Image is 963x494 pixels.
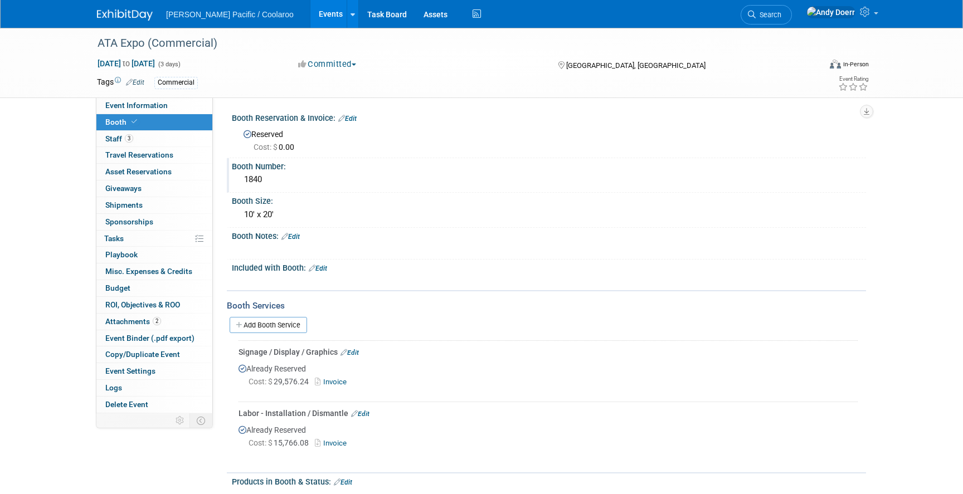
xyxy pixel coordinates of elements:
[351,410,369,418] a: Edit
[96,314,212,330] a: Attachments2
[96,263,212,280] a: Misc. Expenses & Credits
[96,346,212,363] a: Copy/Duplicate Event
[830,60,841,69] img: Format-Inperson.png
[254,143,299,151] span: 0.00
[171,413,190,428] td: Personalize Event Tab Strip
[96,330,212,346] a: Event Binder (.pdf export)
[96,280,212,296] a: Budget
[309,265,327,272] a: Edit
[105,200,143,209] span: Shipments
[232,228,866,242] div: Booth Notes:
[232,110,866,124] div: Booth Reservation & Invoice:
[105,101,168,110] span: Event Information
[281,233,300,241] a: Edit
[105,334,194,343] span: Event Binder (.pdf export)
[315,439,351,447] a: Invoice
[105,184,142,193] span: Giveaways
[566,61,706,70] span: [GEOGRAPHIC_DATA], [GEOGRAPHIC_DATA]
[125,134,133,143] span: 3
[232,193,866,207] div: Booth Size:
[105,300,180,309] span: ROI, Objectives & ROO
[315,378,351,386] a: Invoice
[105,250,138,259] span: Playbook
[254,143,279,151] span: Cost: $
[249,438,313,447] span: 15,766.08
[96,97,212,114] a: Event Information
[96,147,212,163] a: Travel Reservations
[105,283,130,292] span: Budget
[97,76,144,89] td: Tags
[338,115,357,123] a: Edit
[105,317,161,326] span: Attachments
[97,58,155,69] span: [DATE] [DATE]
[294,58,361,70] button: Committed
[105,267,192,276] span: Misc. Expenses & Credits
[240,206,858,223] div: 10' x 20'
[239,358,858,398] div: Already Reserved
[105,118,139,126] span: Booth
[232,158,866,172] div: Booth Number:
[843,60,869,69] div: In-Person
[154,77,198,89] div: Commercial
[96,164,212,180] a: Asset Reservations
[806,6,855,18] img: Andy Doerr
[249,377,313,386] span: 29,576.24
[126,79,144,86] a: Edit
[132,119,137,125] i: Booth reservation complete
[249,377,274,386] span: Cost: $
[756,11,781,19] span: Search
[96,197,212,213] a: Shipments
[741,5,792,25] a: Search
[227,300,866,312] div: Booth Services
[105,150,173,159] span: Travel Reservations
[239,408,858,419] div: Labor - Installation / Dismantle
[105,217,153,226] span: Sponsorships
[249,438,274,447] span: Cost: $
[232,260,866,274] div: Included with Booth:
[97,9,153,21] img: ExhibitDay
[96,397,212,413] a: Delete Event
[105,383,122,392] span: Logs
[105,350,180,359] span: Copy/Duplicate Event
[105,366,155,375] span: Event Settings
[105,400,148,409] span: Delete Event
[96,214,212,230] a: Sponsorships
[96,247,212,263] a: Playbook
[105,134,133,143] span: Staff
[754,58,869,75] div: Event Format
[96,180,212,197] a: Giveaways
[96,114,212,130] a: Booth
[334,478,352,486] a: Edit
[157,61,181,68] span: (3 days)
[166,10,294,19] span: [PERSON_NAME] Pacific / Coolaroo
[104,234,124,243] span: Tasks
[105,167,172,176] span: Asset Reservations
[96,231,212,247] a: Tasks
[121,59,132,68] span: to
[239,419,858,459] div: Already Reserved
[94,33,803,53] div: ATA Expo (Commercial)
[239,346,858,358] div: Signage / Display / Graphics
[230,317,307,333] a: Add Booth Service
[96,363,212,379] a: Event Settings
[190,413,213,428] td: Toggle Event Tabs
[240,126,858,153] div: Reserved
[96,131,212,147] a: Staff3
[232,473,866,488] div: Products in Booth & Status:
[96,380,212,396] a: Logs
[240,171,858,188] div: 1840
[153,317,161,325] span: 2
[838,76,868,82] div: Event Rating
[341,349,359,356] a: Edit
[96,297,212,313] a: ROI, Objectives & ROO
